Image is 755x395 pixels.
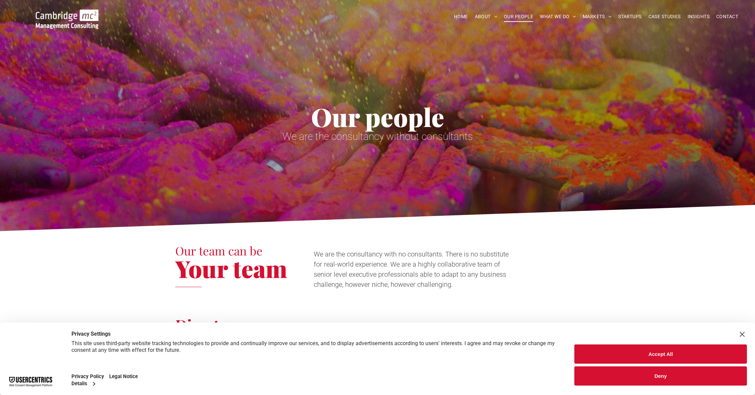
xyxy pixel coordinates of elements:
[537,11,579,22] a: WHAT WE DO
[314,250,509,288] span: We are the consultancy with no consultants. There is no substitute for real-world experience. We ...
[175,243,263,259] span: Our team can be
[645,11,684,22] a: CASE STUDIES
[36,9,98,29] img: Go to Homepage
[472,11,501,22] a: ABOUT
[451,11,472,22] a: HOME
[684,11,713,22] a: INSIGHTS
[311,100,444,133] span: Our people
[175,314,242,335] span: Directors
[175,252,287,284] span: Your team
[282,130,473,142] span: We are the consultancy without consultants
[36,10,98,18] a: Your Business Transformed | Cambridge Management Consulting
[615,11,645,22] a: STARTUPS
[713,11,742,22] a: CONTACT
[501,11,537,22] a: OUR PEOPLE
[579,11,615,22] a: MARKETS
